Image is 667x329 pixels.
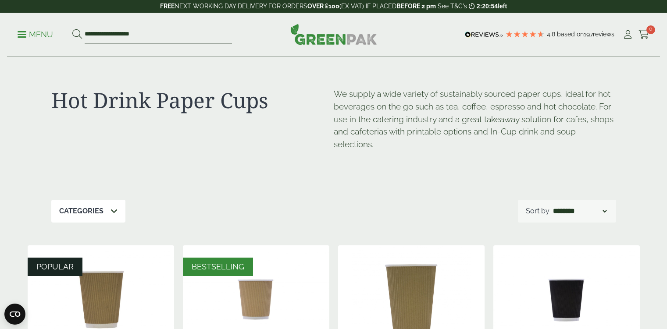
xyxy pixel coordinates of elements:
[638,30,649,39] i: Cart
[59,206,103,216] p: Categories
[4,304,25,325] button: Open CMP widget
[396,3,436,10] strong: BEFORE 2 pm
[584,31,593,38] span: 197
[526,206,549,216] p: Sort by
[505,30,545,38] div: 4.79 Stars
[557,31,584,38] span: Based on
[622,30,633,39] i: My Account
[498,3,507,10] span: left
[160,3,175,10] strong: FREE
[51,88,334,113] h1: Hot Drink Paper Cups
[465,32,503,38] img: REVIEWS.io
[307,3,339,10] strong: OVER £100
[192,262,244,271] span: BESTSELLING
[547,31,557,38] span: 4.8
[290,24,377,45] img: GreenPak Supplies
[438,3,467,10] a: See T&C's
[551,206,608,216] select: Shop order
[477,3,498,10] span: 2:20:54
[18,29,53,40] p: Menu
[646,25,655,34] span: 0
[593,31,614,38] span: reviews
[18,29,53,38] a: Menu
[36,262,74,271] span: POPULAR
[638,28,649,41] a: 0
[334,88,616,151] p: We supply a wide variety of sustainably sourced paper cups, ideal for hot beverages on the go suc...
